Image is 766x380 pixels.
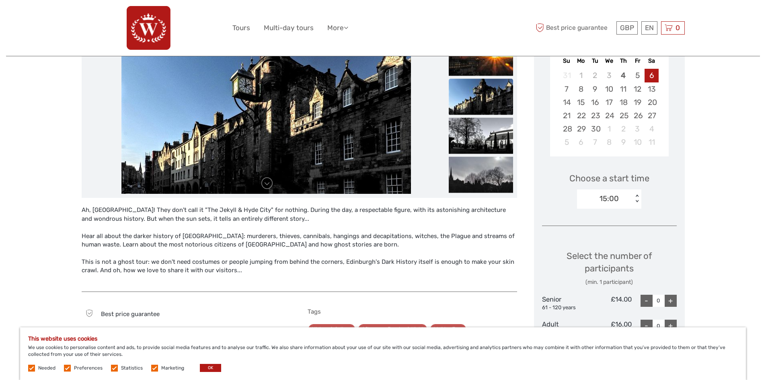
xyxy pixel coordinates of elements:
[588,55,602,66] div: Tu
[101,310,160,318] span: Best price guarantee
[92,12,102,22] button: Open LiveChat chat widget
[600,193,619,204] div: 15:00
[645,96,659,109] div: Choose Saturday, September 20th, 2025
[616,122,630,136] div: Choose Thursday, October 2nd, 2025
[560,96,574,109] div: Choose Sunday, September 14th, 2025
[11,14,91,21] p: We're away right now. Please check back later!
[127,6,170,50] img: 742-83ef3242-0fcf-4e4b-9c00-44b4ddc54f43_logo_big.png
[616,109,630,122] div: Choose Thursday, September 25th, 2025
[641,320,653,332] div: -
[449,157,513,193] img: 2ce111ed255441d08c31982bc85e9822_slider_thumbnail.jpg
[574,136,588,149] div: Choose Monday, October 6th, 2025
[449,118,513,154] img: e3ecdde905404b8aa3c55994de5f47c4_slider_thumbnail.jpg
[542,278,677,286] div: (min. 1 participant)
[665,320,677,332] div: +
[74,365,103,372] label: Preferences
[634,195,641,203] div: < >
[82,206,517,283] div: Ah, [GEOGRAPHIC_DATA]! They don't call it "The Jekyll & Hyde City" for nothing. During the day, a...
[620,24,634,32] span: GBP
[602,136,616,149] div: Choose Wednesday, October 8th, 2025
[588,96,602,109] div: Choose Tuesday, September 16th, 2025
[574,55,588,66] div: Mo
[121,1,411,194] img: e76023160e304306bcc4328b648f0fb4_main_slider.jpg
[588,122,602,136] div: Choose Tuesday, September 30th, 2025
[616,96,630,109] div: Choose Thursday, September 18th, 2025
[602,109,616,122] div: Choose Wednesday, September 24th, 2025
[200,364,221,372] button: OK
[602,55,616,66] div: We
[560,69,574,82] div: Not available Sunday, August 31st, 2025
[645,69,659,82] div: Choose Saturday, September 6th, 2025
[308,308,517,315] h5: Tags
[588,136,602,149] div: Choose Tuesday, October 7th, 2025
[161,365,184,372] label: Marketing
[630,55,645,66] div: Fr
[630,136,645,149] div: Choose Friday, October 10th, 2025
[560,136,574,149] div: Choose Sunday, October 5th, 2025
[560,82,574,96] div: Choose Sunday, September 7th, 2025
[308,324,355,334] a: History & Culture
[665,295,677,307] div: +
[587,320,632,337] div: £16.00
[542,295,587,312] div: Senior
[574,122,588,136] div: Choose Monday, September 29th, 2025
[560,122,574,136] div: Choose Sunday, September 28th, 2025
[449,79,513,115] img: e76023160e304306bcc4328b648f0fb4_slider_thumbnail.jpg
[542,250,677,286] div: Select the number of participants
[569,172,649,185] span: Choose a start time
[327,22,348,34] a: More
[574,109,588,122] div: Choose Monday, September 22nd, 2025
[588,69,602,82] div: Not available Tuesday, September 2nd, 2025
[616,55,630,66] div: Th
[602,122,616,136] div: Choose Wednesday, October 1st, 2025
[641,21,657,35] div: EN
[560,55,574,66] div: Su
[264,22,314,34] a: Multi-day tours
[534,21,614,35] span: Best price guarantee
[645,109,659,122] div: Choose Saturday, September 27th, 2025
[121,365,143,372] label: Statistics
[616,69,630,82] div: Choose Thursday, September 4th, 2025
[574,82,588,96] div: Choose Monday, September 8th, 2025
[38,365,55,372] label: Needed
[674,24,681,32] span: 0
[641,295,653,307] div: -
[552,69,666,149] div: month 2025-09
[630,122,645,136] div: Choose Friday, October 3rd, 2025
[602,96,616,109] div: Choose Wednesday, September 17th, 2025
[602,82,616,96] div: Choose Wednesday, September 10th, 2025
[560,109,574,122] div: Choose Sunday, September 21st, 2025
[630,109,645,122] div: Choose Friday, September 26th, 2025
[574,96,588,109] div: Choose Monday, September 15th, 2025
[587,295,632,312] div: £14.00
[588,82,602,96] div: Choose Tuesday, September 9th, 2025
[542,304,587,312] div: 61 - 120 years
[232,22,250,34] a: Tours
[645,55,659,66] div: Sa
[645,82,659,96] div: Choose Saturday, September 13th, 2025
[574,69,588,82] div: Not available Monday, September 1st, 2025
[602,69,616,82] div: Not available Wednesday, September 3rd, 2025
[630,69,645,82] div: Choose Friday, September 5th, 2025
[630,96,645,109] div: Choose Friday, September 19th, 2025
[28,335,738,342] h5: This website uses cookies
[645,136,659,149] div: Choose Saturday, October 11th, 2025
[542,320,587,337] div: Adult
[630,82,645,96] div: Choose Friday, September 12th, 2025
[430,324,466,334] a: Walking Tour
[616,82,630,96] div: Choose Thursday, September 11th, 2025
[358,324,427,334] a: Afternoon, Evening & Night
[616,136,630,149] div: Choose Thursday, October 9th, 2025
[645,122,659,136] div: Choose Saturday, October 4th, 2025
[449,40,513,76] img: dfb2c7bc8ce14f2d817e2a8a6fcdba54_slider_thumbnail.jpg
[20,327,746,380] div: We use cookies to personalise content and ads, to provide social media features and to analyse ou...
[588,109,602,122] div: Choose Tuesday, September 23rd, 2025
